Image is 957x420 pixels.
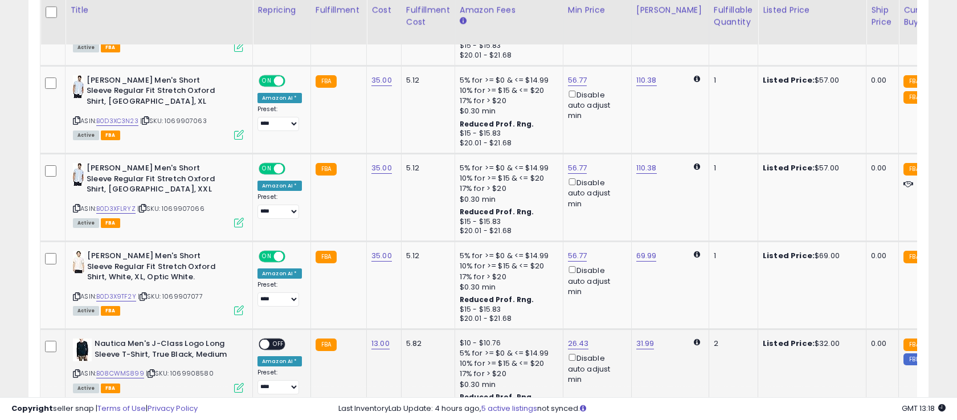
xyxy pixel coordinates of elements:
div: Amazon AI * [257,93,302,103]
div: Preset: [257,105,302,131]
div: ASIN: [73,163,244,226]
span: | SKU: 1069907066 [137,204,205,213]
div: $20.01 - $21.68 [460,314,554,324]
span: FBA [101,131,120,140]
a: 56.77 [568,250,587,262]
div: 5% for >= $0 & <= $14.99 [460,163,554,173]
div: 0.00 [871,251,890,261]
div: 0.00 [871,163,890,173]
a: 5 active listings [481,403,537,414]
b: Listed Price: [763,250,815,261]
div: $15 - $15.83 [460,305,554,315]
span: | SKU: 1069908580 [146,369,214,378]
div: 10% for >= $15 & <= $20 [460,261,554,271]
div: Listed Price [763,4,861,16]
div: Fulfillment Cost [406,4,450,28]
small: Amazon Fees. [460,16,467,26]
div: seller snap | | [11,403,198,414]
img: 31KXMHVN8cL._SL40_.jpg [73,163,84,186]
div: 0.00 [871,75,890,85]
div: $10 - $10.76 [460,339,554,348]
div: 0.00 [871,339,890,349]
a: 56.77 [568,162,587,174]
a: Terms of Use [97,403,146,414]
a: 35.00 [371,162,392,174]
span: FBA [101,218,120,228]
div: Min Price [568,4,627,16]
div: $0.30 min [460,380,554,390]
div: 1 [714,251,749,261]
small: FBA [316,163,337,176]
div: Disable auto adjust min [568,88,623,121]
div: $15 - $15.83 [460,217,554,227]
div: 17% for > $20 [460,96,554,106]
span: ON [260,164,274,174]
img: 31KXMHVN8cL._SL40_.jpg [73,75,84,98]
div: ASIN: [73,339,244,392]
div: 5.12 [406,75,446,85]
span: OFF [284,76,302,85]
div: Amazon Fees [460,4,558,16]
div: 5.12 [406,251,446,261]
div: 2 [714,339,749,349]
div: 10% for >= $15 & <= $20 [460,85,554,96]
span: All listings currently available for purchase on Amazon [73,218,99,228]
span: FBA [101,306,120,316]
div: Amazon AI * [257,181,302,191]
div: 17% for > $20 [460,369,554,379]
small: FBA [903,91,925,104]
div: 5% for >= $0 & <= $14.99 [460,75,554,85]
div: Disable auto adjust min [568,264,623,297]
div: 17% for > $20 [460,272,554,282]
div: Repricing [257,4,306,16]
div: 1 [714,75,749,85]
span: All listings currently available for purchase on Amazon [73,131,99,140]
small: FBA [903,163,925,176]
small: FBA [903,251,925,263]
span: FBA [101,384,120,393]
div: $57.00 [763,163,857,173]
a: 35.00 [371,250,392,262]
b: Listed Price: [763,338,815,349]
div: $57.00 [763,75,857,85]
b: [PERSON_NAME] Men's Short Sleeve Regular Fit Stretch Oxford Shirt, [GEOGRAPHIC_DATA], XL [87,75,225,110]
span: ON [260,76,274,85]
div: Ship Price [871,4,894,28]
div: Disable auto adjust min [568,176,623,209]
div: Last InventoryLab Update: 4 hours ago, not synced. [338,403,946,414]
div: $69.00 [763,251,857,261]
small: FBM [903,353,926,365]
small: FBA [316,75,337,88]
div: 5% for >= $0 & <= $14.99 [460,251,554,261]
span: OFF [269,340,288,349]
div: $15 - $15.83 [460,129,554,138]
span: 2025-08-11 13:18 GMT [902,403,946,414]
div: 10% for >= $15 & <= $20 [460,358,554,369]
a: B0D3X9TF2Y [96,292,136,301]
b: Reduced Prof. Rng. [460,119,534,129]
div: [PERSON_NAME] [636,4,704,16]
span: | SKU: 1069907077 [138,292,203,301]
div: 5% for >= $0 & <= $14.99 [460,348,554,358]
a: 35.00 [371,75,392,86]
div: $0.30 min [460,282,554,292]
span: ON [260,252,274,262]
div: 1 [714,163,749,173]
a: 13.00 [371,338,390,349]
a: 69.99 [636,250,657,262]
div: Amazon AI * [257,268,302,279]
span: OFF [284,164,302,174]
span: All listings currently available for purchase on Amazon [73,306,99,316]
div: Title [70,4,248,16]
div: 10% for >= $15 & <= $20 [460,173,554,184]
div: $15 - $15.83 [460,41,554,51]
a: Privacy Policy [148,403,198,414]
a: B0D3XC3N23 [96,116,138,126]
small: FBA [903,339,925,351]
span: All listings currently available for purchase on Amazon [73,43,99,52]
div: $20.01 - $21.68 [460,51,554,60]
img: 31K7-5fNFAL._SL40_.jpg [73,251,84,274]
a: 56.77 [568,75,587,86]
a: B08CWMS899 [96,369,144,378]
small: FBA [316,251,337,263]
